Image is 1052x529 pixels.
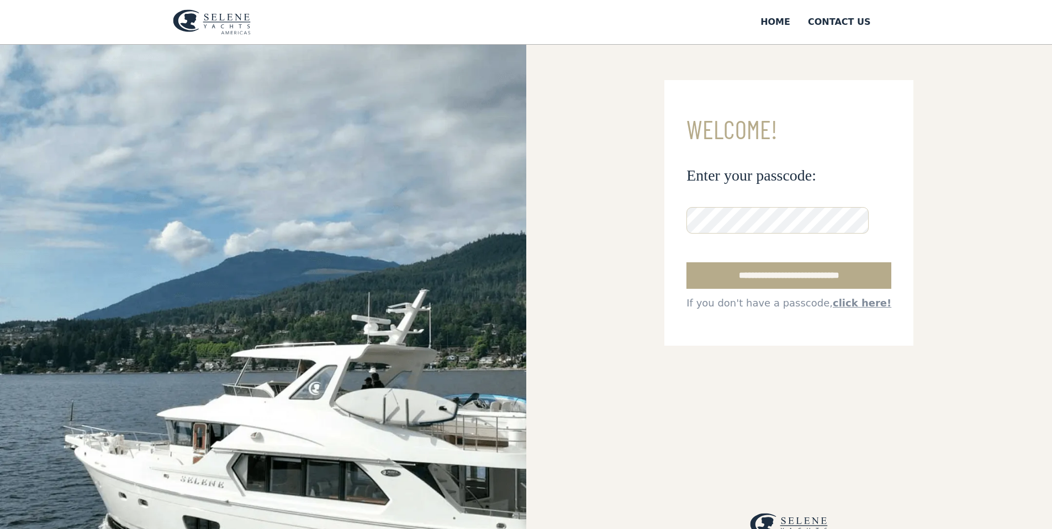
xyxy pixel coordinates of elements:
h3: Welcome! [686,115,891,144]
div: If you don't have a passcode, [686,295,891,310]
div: Home [760,15,790,29]
h3: Enter your passcode: [686,166,891,185]
div: Contact US [808,15,871,29]
img: logo [173,9,251,35]
a: click here! [833,297,891,309]
form: Email Form [664,80,913,346]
